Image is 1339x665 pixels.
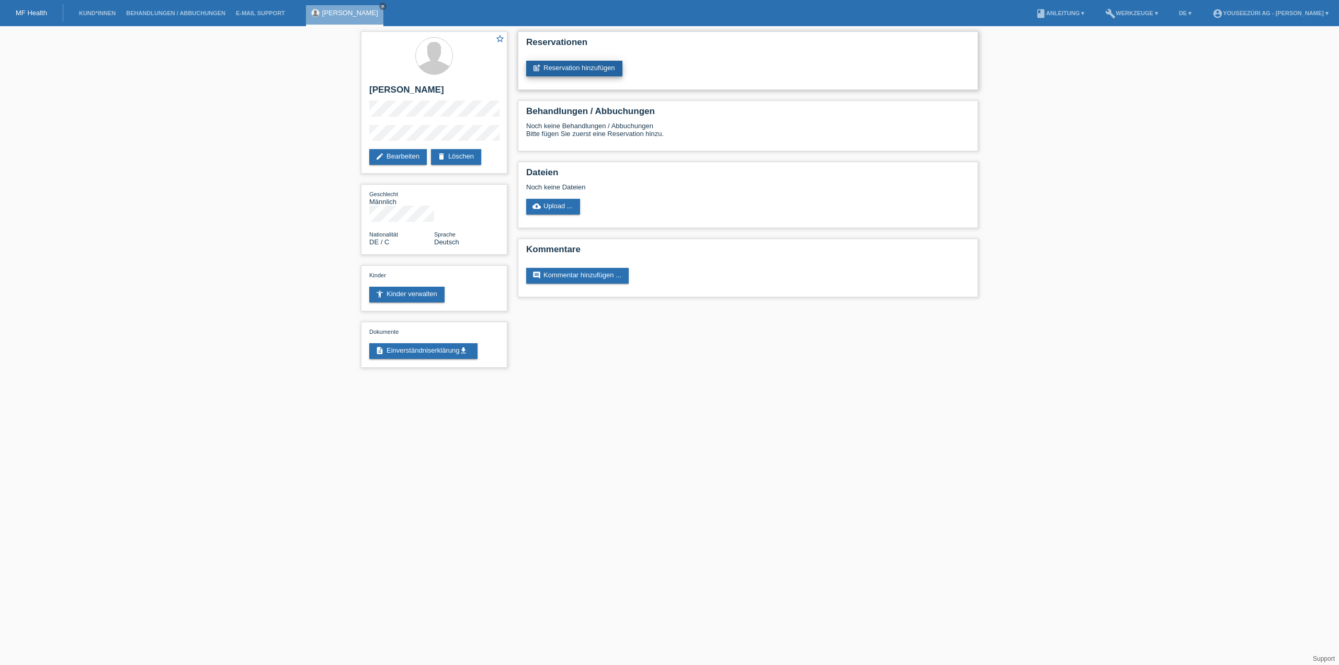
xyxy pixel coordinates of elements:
[1100,10,1163,16] a: buildWerkzeuge ▾
[322,9,378,17] a: [PERSON_NAME]
[379,3,387,10] a: close
[1030,10,1090,16] a: bookAnleitung ▾
[495,34,505,45] a: star_border
[526,106,970,122] h2: Behandlungen / Abbuchungen
[526,199,580,215] a: cloud_uploadUpload ...
[431,149,481,165] a: deleteLöschen
[1105,8,1116,19] i: build
[434,238,459,246] span: Deutsch
[1036,8,1046,19] i: book
[369,272,386,278] span: Kinder
[380,4,385,9] i: close
[369,149,427,165] a: editBearbeiten
[369,329,399,335] span: Dokumente
[526,122,970,145] div: Noch keine Behandlungen / Abbuchungen Bitte fügen Sie zuerst eine Reservation hinzu.
[16,9,47,17] a: MF Health
[526,244,970,260] h2: Kommentare
[434,231,456,238] span: Sprache
[369,238,389,246] span: Deutschland / C / 01.02.2019
[1313,655,1335,662] a: Support
[369,190,434,206] div: Männlich
[376,346,384,355] i: description
[526,268,629,284] a: commentKommentar hinzufügen ...
[459,346,468,355] i: get_app
[74,10,121,16] a: Kund*innen
[495,34,505,43] i: star_border
[532,202,541,210] i: cloud_upload
[526,183,846,191] div: Noch keine Dateien
[532,271,541,279] i: comment
[526,37,970,53] h2: Reservationen
[1212,8,1223,19] i: account_circle
[369,231,398,238] span: Nationalität
[376,152,384,161] i: edit
[437,152,446,161] i: delete
[526,167,970,183] h2: Dateien
[369,287,445,302] a: accessibility_newKinder verwalten
[1207,10,1334,16] a: account_circleYOUSEEZüRi AG - [PERSON_NAME] ▾
[532,64,541,72] i: post_add
[369,191,398,197] span: Geschlecht
[376,290,384,298] i: accessibility_new
[369,85,499,100] h2: [PERSON_NAME]
[231,10,290,16] a: E-Mail Support
[121,10,231,16] a: Behandlungen / Abbuchungen
[1174,10,1197,16] a: DE ▾
[526,61,622,76] a: post_addReservation hinzufügen
[369,343,478,359] a: descriptionEinverständniserklärungget_app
